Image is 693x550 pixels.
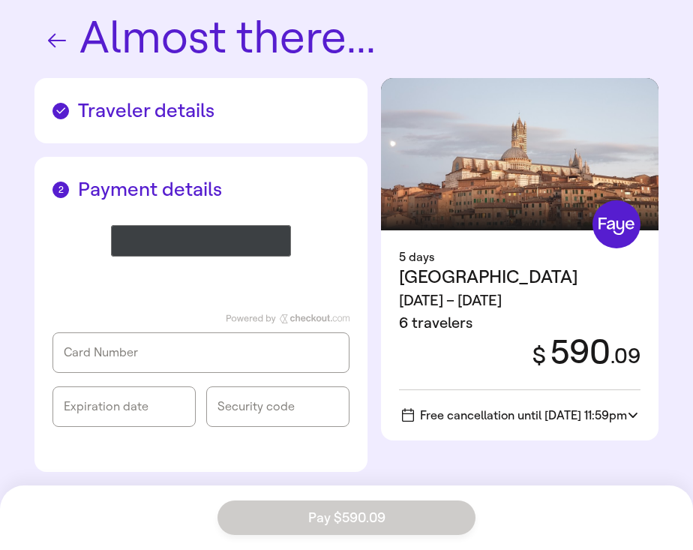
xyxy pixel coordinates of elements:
span: [GEOGRAPHIC_DATA] [399,266,578,287]
iframe: checkout-frames-expiryDate [64,405,184,420]
iframe: checkout-frames-cardNumber [64,351,338,366]
span: Free cancellation until [DATE] 11:59pm [402,408,627,422]
h1: Almost there... [34,14,658,63]
h2: Traveler details [52,99,349,122]
span: $ [532,342,546,369]
button: Google Pay [111,225,291,257]
h2: Payment details [52,178,349,201]
button: Pay $590.09 [217,500,475,535]
span: Pay $590.09 [308,511,385,524]
div: [DATE] – [DATE] [399,290,578,312]
div: 590 [520,335,640,371]
span: . 09 [610,344,640,368]
iframe: checkout-frames-cvv [217,405,338,420]
iframe: PayPal-paypal [111,264,291,296]
div: 6 travelers [399,312,578,335]
div: 5 days [399,248,640,266]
